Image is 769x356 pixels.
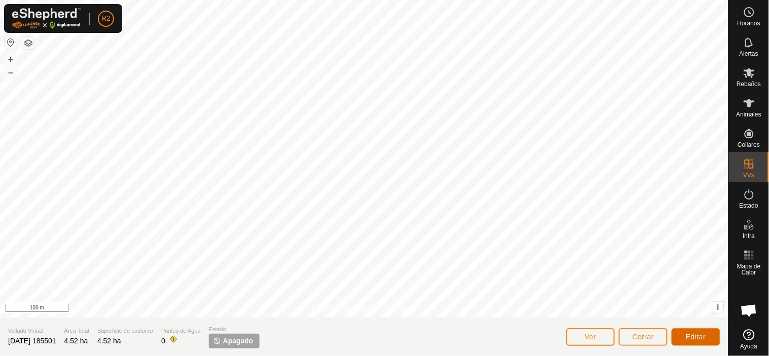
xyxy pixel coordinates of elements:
[161,337,165,345] span: 0
[22,37,34,49] button: Capas del Mapa
[672,328,720,346] button: Editar
[12,8,81,29] img: Logo Gallagher
[743,172,754,178] span: VVs
[743,233,755,239] span: Infra
[686,333,706,341] span: Editar
[64,327,89,335] span: Área Total
[5,53,17,65] button: +
[161,327,201,335] span: Puntos de Agua
[740,203,758,209] span: Estado
[566,328,615,346] button: Ver
[731,263,766,275] span: Mapa de Calor
[8,327,56,335] span: Vallado Virtual
[633,333,654,341] span: Cerrar
[64,337,88,345] span: 4.52 ha
[585,333,597,341] span: Ver
[213,337,221,345] img: apagar
[713,302,724,313] button: i
[741,343,758,349] span: Ayuda
[619,328,668,346] button: Cerrar
[737,81,761,87] span: Rebaños
[209,325,260,334] span: Estado
[383,304,417,313] a: Contáctenos
[740,51,758,57] span: Alertas
[223,336,253,346] span: Apagado
[101,13,111,24] span: R2
[8,337,56,345] span: [DATE] 185501
[97,327,153,335] span: Superficie de pastoreo
[717,303,719,311] span: i
[5,36,17,49] button: Restablecer Mapa
[5,66,17,78] button: –
[737,111,761,117] span: Animales
[312,304,370,313] a: Política de Privacidad
[738,20,760,26] span: Horarios
[738,142,760,148] span: Collares
[734,295,764,326] div: Chat abierto
[97,337,121,345] span: 4.52 ha
[729,325,769,353] a: Ayuda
